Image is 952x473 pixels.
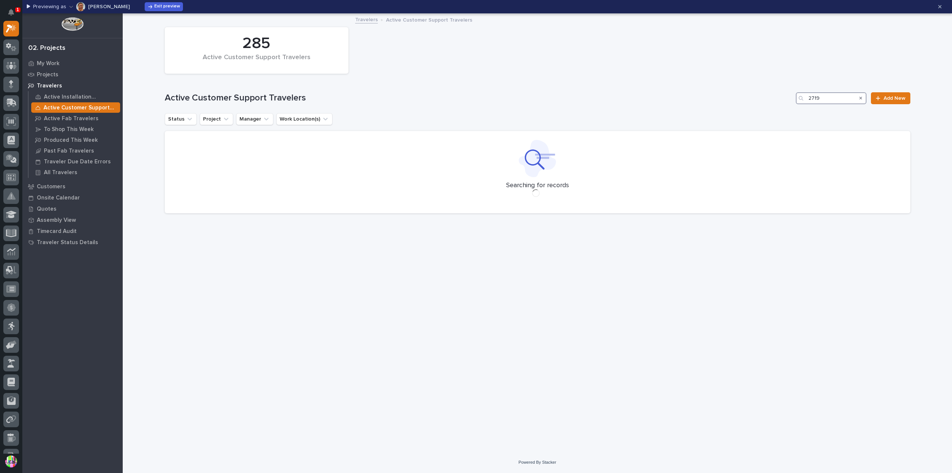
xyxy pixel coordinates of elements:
button: Start new chat [126,85,135,94]
a: Quotes [22,203,123,214]
button: Notifications [3,4,19,20]
button: Status [165,113,197,125]
span: [DATE] [66,127,81,133]
p: Active Fab Travelers [44,115,99,122]
span: • [62,147,64,153]
button: See all [115,107,135,116]
div: Past conversations [7,108,50,114]
p: Previewing as [33,4,66,10]
div: 📖 [7,179,13,185]
a: 📖Help Docs [4,175,44,188]
img: 4614488137333_bcb353cd0bb836b1afe7_72.png [16,83,29,96]
p: To Shop This Week [44,126,94,133]
p: Traveler Status Details [37,239,98,246]
div: Active Customer Support Travelers [177,54,336,69]
a: Projects [22,69,123,80]
p: Projects [37,71,58,78]
a: Active Customer Support Travelers [29,102,123,113]
span: Pylon [74,196,90,202]
span: • [62,127,64,133]
a: Assembly View [22,214,123,226]
p: Past Fab Travelers [44,148,94,154]
img: 1736555164131-43832dd5-751b-4058-ba23-39d91318e5a0 [15,147,21,153]
a: Produced This Week [29,135,123,145]
p: Customers [37,183,65,190]
p: Welcome 👋 [7,29,135,41]
a: Timecard Audit [22,226,123,237]
span: Exit preview [154,4,180,10]
div: 285 [177,34,336,53]
span: Help Docs [15,178,41,185]
p: All Travelers [44,169,77,176]
a: My Work [22,58,123,69]
a: Active Fab Travelers [29,113,123,124]
div: Notifications1 [9,9,19,21]
p: My Work [37,60,59,67]
button: Project [200,113,233,125]
img: 1736555164131-43832dd5-751b-4058-ba23-39d91318e5a0 [15,127,21,133]
p: [PERSON_NAME] [88,4,130,9]
div: We're available if you need us! [33,90,102,96]
h1: Active Customer Support Travelers [165,93,793,103]
img: Kendra Gingerich [76,2,85,11]
a: Powered byPylon [52,196,90,202]
button: users-avatar [3,454,19,469]
span: [PERSON_NAME] [23,147,60,153]
a: Active Installation Travelers [29,92,123,102]
div: 02. Projects [28,44,65,52]
p: Timecard Audit [37,228,77,235]
a: Powered By Stacker [518,460,556,464]
img: Brittany [7,120,19,132]
img: Brittany Wendell [7,140,19,152]
a: Travelers [355,15,378,23]
a: Traveler Due Date Errors [29,156,123,167]
span: Add New [884,96,906,101]
p: Active Customer Support Travelers [386,15,472,23]
p: Active Installation Travelers [44,94,117,100]
button: Work Location(s) [276,113,332,125]
p: How can we help? [7,41,135,53]
p: Travelers [37,83,62,89]
button: Kendra Gingerich[PERSON_NAME] [69,1,130,13]
img: Workspace Logo [61,17,83,31]
button: Exit preview [145,2,183,11]
span: [DATE] [66,147,81,153]
a: Traveler Status Details [22,237,123,248]
p: Onsite Calendar [37,195,80,201]
p: Searching for records [506,182,569,190]
p: Active Customer Support Travelers [44,105,117,111]
div: Start new chat [33,83,122,90]
p: Traveler Due Date Errors [44,159,111,165]
a: Add New [871,92,910,104]
p: Assembly View [37,217,76,224]
a: Past Fab Travelers [29,146,123,156]
a: All Travelers [29,167,123,178]
p: 1 [16,7,19,12]
input: Clear [19,60,123,67]
img: Stacker [7,7,22,22]
p: Quotes [37,206,57,212]
img: 1736555164131-43832dd5-751b-4058-ba23-39d91318e5a0 [7,83,21,96]
a: Onsite Calendar [22,192,123,203]
a: Customers [22,181,123,192]
span: [PERSON_NAME] [23,127,60,133]
button: Manager [236,113,273,125]
a: To Shop This Week [29,124,123,134]
p: Produced This Week [44,137,98,144]
input: Search [796,92,866,104]
a: Travelers [22,80,123,91]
